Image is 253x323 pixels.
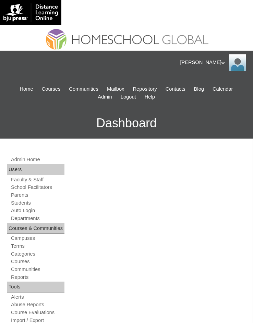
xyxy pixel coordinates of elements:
[229,54,246,71] img: Ariane Ebuen
[166,85,185,93] span: Contacts
[107,85,124,93] span: Mailbox
[69,85,98,93] span: Communities
[10,301,64,308] a: Abuse Reports
[194,85,204,93] span: Blog
[10,207,64,214] a: Auto Login
[38,85,64,93] a: Courses
[10,177,64,183] a: Faculty & Staff
[117,93,140,101] a: Logout
[10,309,64,316] a: Course Evaluations
[209,85,236,93] a: Calendar
[65,85,102,93] a: Communities
[145,93,155,101] span: Help
[10,235,64,242] a: Campuses
[16,85,36,93] a: Home
[121,93,136,101] span: Logout
[141,93,158,101] a: Help
[3,108,250,139] h3: Dashboard
[162,85,189,93] a: Contacts
[10,294,64,300] a: Alerts
[20,85,33,93] span: Home
[98,93,112,101] span: Admin
[10,184,64,191] a: School Facilitators
[10,192,64,198] a: Parents
[7,54,246,71] div: [PERSON_NAME]
[7,223,64,234] div: Courses & Communities
[10,215,64,222] a: Departments
[10,251,64,257] a: Categories
[42,85,61,93] span: Courses
[10,258,64,265] a: Courses
[130,85,160,93] a: Repository
[10,243,64,249] a: Terms
[10,200,64,206] a: Students
[36,25,217,50] img: logo2.png
[10,274,64,281] a: Reports
[133,85,157,93] span: Repository
[94,93,116,101] a: Admin
[10,266,64,273] a: Communities
[7,164,64,175] div: Users
[104,85,128,93] a: Mailbox
[213,85,233,93] span: Calendar
[10,156,64,163] a: Admin Home
[191,85,207,93] a: Blog
[7,282,64,293] div: Tools
[3,3,58,22] img: logo-white.png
